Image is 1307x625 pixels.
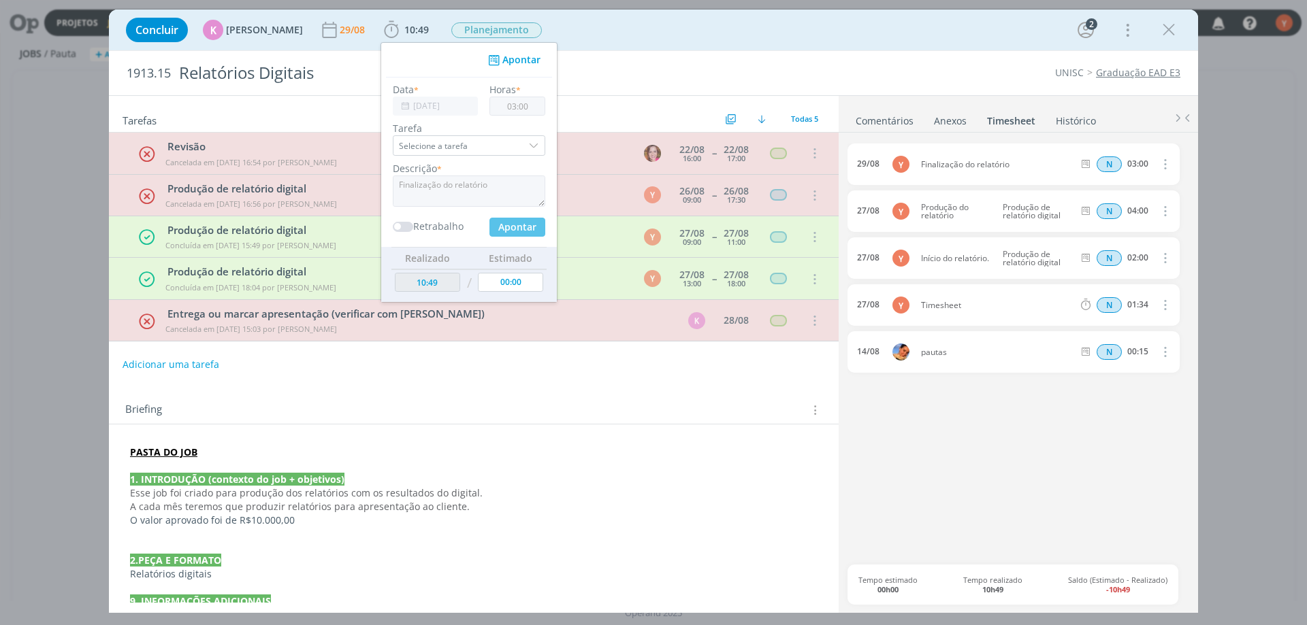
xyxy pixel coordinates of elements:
[1097,297,1122,313] div: Horas normais
[393,121,545,135] label: Tarefa
[791,114,818,124] span: Todas 5
[122,352,220,377] button: Adicionar uma tarefa
[165,282,336,292] span: Concluída em [DATE] 18:04 por [PERSON_NAME]
[165,324,337,334] span: Cancelada em [DATE] 15:03 por [PERSON_NAME]
[683,280,701,287] div: 13:00
[724,270,749,280] div: 27/08
[381,19,432,41] button: 10:49
[892,203,909,220] div: Y
[163,222,631,238] div: Produção de relatório digital
[109,10,1198,613] div: dialog
[758,115,766,123] img: arrow-down.svg
[727,238,745,246] div: 11:00
[130,554,221,567] strong: 2.PEÇA E FORMATO
[1097,250,1122,266] div: Horas normais
[857,347,880,356] div: 14/08
[997,203,1076,220] span: Produção de relatório digital
[203,20,223,40] div: K
[724,316,749,325] div: 28/08
[1068,575,1167,593] span: Saldo (Estimado - Realizado)
[683,196,701,203] div: 09:00
[130,594,271,607] strong: 9. INFORMAÇÕES ADICIONAIS
[1127,253,1148,263] div: 02:00
[413,219,464,233] label: Retrabalho
[727,196,745,203] div: 17:30
[724,145,749,154] div: 22/08
[1127,347,1148,356] div: 00:15
[1075,19,1097,41] button: 2
[391,247,464,269] th: Realizado
[1097,250,1122,266] span: N
[679,145,705,154] div: 22/08
[404,23,429,36] span: 10:49
[916,348,1078,356] span: pautas
[1097,156,1122,172] div: Horas normais
[474,247,547,269] th: Estimado
[489,82,516,97] label: Horas
[712,232,716,241] span: --
[226,25,303,35] span: [PERSON_NAME]
[126,18,188,42] button: Concluir
[165,157,337,167] span: Cancelada em [DATE] 16:54 por [PERSON_NAME]
[679,229,705,238] div: 27/08
[963,575,1022,593] span: Tempo realizado
[1097,156,1122,172] span: N
[892,156,909,173] div: Y
[135,24,178,35] span: Concluir
[916,254,997,263] span: Início do relatório.
[381,42,558,303] ul: 10:49
[393,161,437,175] label: Descrição
[393,97,478,116] input: Data
[464,269,475,297] td: /
[982,584,1003,594] b: 10h49
[679,270,705,280] div: 27/08
[1086,18,1097,30] div: 2
[892,297,909,314] div: Y
[340,25,368,35] div: 29/08
[451,22,543,39] button: Planejamento
[1097,344,1122,360] span: N
[1127,159,1148,169] div: 03:00
[489,218,545,237] button: Apontar
[1106,584,1130,594] b: -10h49
[683,238,701,246] div: 09:00
[125,401,162,419] span: Briefing
[451,22,542,38] span: Planejamento
[1097,297,1122,313] span: N
[934,114,967,128] div: Anexos
[123,111,157,127] span: Tarefas
[130,500,470,513] span: A cada mês teremos que produzir relatórios para apresentação ao cliente.
[203,20,303,40] button: K[PERSON_NAME]
[712,148,716,158] span: --
[855,108,914,128] a: Comentários
[1097,203,1122,219] div: Horas normais
[724,186,749,196] div: 26/08
[130,513,818,527] p: O valor aprovado foi de R$10.000,00
[1097,203,1122,219] span: N
[174,56,736,90] div: Relatórios Digitais
[986,108,1036,128] a: Timesheet
[393,82,414,97] label: Data
[727,154,745,162] div: 17:00
[997,250,1076,267] span: Produção de relatório digital
[127,66,171,81] span: 1913.15
[163,139,631,154] div: Revisão
[892,250,909,267] div: Y
[1127,300,1148,309] div: 01:34
[1055,66,1084,79] a: UNISC
[1055,108,1097,128] a: Histórico
[712,274,716,284] span: --
[1127,206,1148,216] div: 04:00
[683,154,701,162] div: 16:00
[130,486,483,499] span: Esse job foi criado para produção dos relatórios com os resultados do digital.
[916,203,997,220] span: Produção do relatório
[857,253,880,263] div: 27/08
[1096,66,1180,79] a: Graduação EAD E3
[163,264,631,280] div: Produção de relatório digital
[130,567,818,581] p: Relatórios digitais
[712,190,716,200] span: --
[165,240,336,250] span: Concluída em [DATE] 15:49 por [PERSON_NAME]
[724,229,749,238] div: 27/08
[130,473,344,486] strong: 1. INTRODUÇÃO (contexto do job + objetivos)
[485,53,541,67] button: Apontar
